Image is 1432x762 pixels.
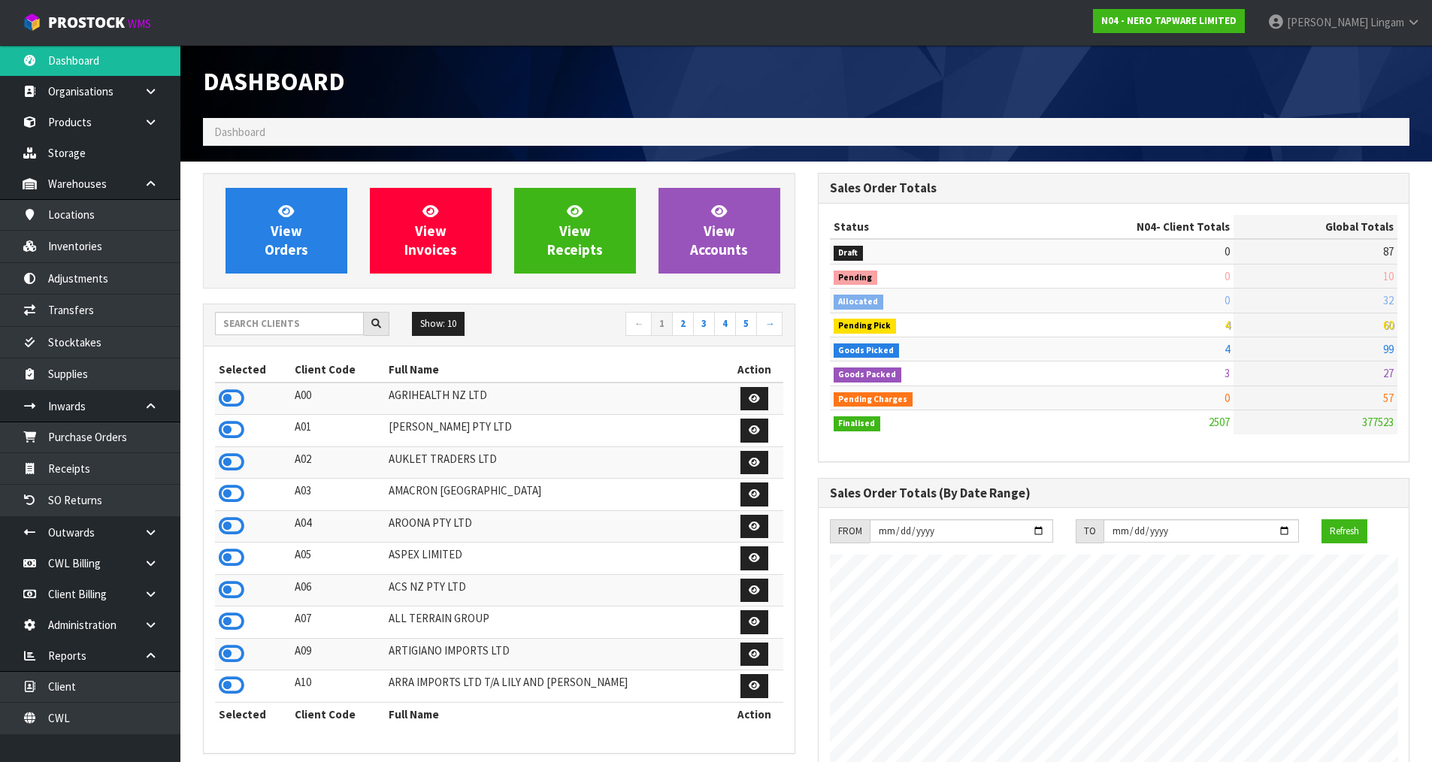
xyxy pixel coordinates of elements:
[291,638,386,670] td: A09
[1383,391,1394,405] span: 57
[830,486,1398,500] h3: Sales Order Totals (By Date Range)
[726,702,783,726] th: Action
[203,65,345,97] span: Dashboard
[1383,342,1394,356] span: 99
[1383,293,1394,307] span: 32
[1383,366,1394,380] span: 27
[1370,15,1404,29] span: Lingam
[128,17,151,31] small: WMS
[23,13,41,32] img: cube-alt.png
[291,446,386,479] td: A02
[226,188,347,274] a: ViewOrders
[1383,318,1394,332] span: 60
[404,202,457,259] span: View Invoices
[714,312,736,336] a: 4
[1225,391,1230,405] span: 0
[291,358,386,382] th: Client Code
[215,702,291,726] th: Selected
[385,479,725,511] td: AMACRON [GEOGRAPHIC_DATA]
[214,125,265,139] span: Dashboard
[830,215,1017,239] th: Status
[215,312,364,335] input: Search clients
[291,510,386,543] td: A04
[385,510,725,543] td: AROONA PTY LTD
[1287,15,1368,29] span: [PERSON_NAME]
[510,312,783,338] nav: Page navigation
[412,312,465,336] button: Show: 10
[385,383,725,415] td: AGRIHEALTH NZ LTD
[651,312,673,336] a: 1
[291,702,386,726] th: Client Code
[514,188,636,274] a: ViewReceipts
[385,574,725,606] td: ACS NZ PTY LTD
[291,415,386,447] td: A01
[690,202,748,259] span: View Accounts
[830,181,1398,195] h3: Sales Order Totals
[291,574,386,606] td: A06
[1225,342,1230,356] span: 4
[1383,269,1394,283] span: 10
[385,670,725,703] td: ARRA IMPORTS LTD T/A LILY AND [PERSON_NAME]
[672,312,694,336] a: 2
[385,702,725,726] th: Full Name
[1209,415,1230,429] span: 2507
[756,312,783,336] a: →
[625,312,652,336] a: ←
[385,543,725,575] td: ASPEX LIMITED
[1137,219,1156,234] span: N04
[726,358,783,382] th: Action
[1234,215,1397,239] th: Global Totals
[547,202,603,259] span: View Receipts
[291,479,386,511] td: A03
[693,312,715,336] a: 3
[1016,215,1234,239] th: - Client Totals
[834,367,902,383] span: Goods Packed
[834,295,884,310] span: Allocated
[48,13,125,32] span: ProStock
[385,415,725,447] td: [PERSON_NAME] PTY LTD
[834,392,913,407] span: Pending Charges
[1225,293,1230,307] span: 0
[1362,415,1394,429] span: 377523
[385,358,725,382] th: Full Name
[834,319,897,334] span: Pending Pick
[1101,14,1237,27] strong: N04 - NERO TAPWARE LIMITED
[370,188,492,274] a: ViewInvoices
[834,343,900,358] span: Goods Picked
[385,638,725,670] td: ARTIGIANO IMPORTS LTD
[830,519,870,543] div: FROM
[291,606,386,639] td: A07
[265,202,308,259] span: View Orders
[834,271,878,286] span: Pending
[291,383,386,415] td: A00
[1321,519,1367,543] button: Refresh
[1383,244,1394,259] span: 87
[1076,519,1104,543] div: TO
[1225,366,1230,380] span: 3
[385,606,725,639] td: ALL TERRAIN GROUP
[385,446,725,479] td: AUKLET TRADERS LTD
[834,416,881,431] span: Finalised
[1225,269,1230,283] span: 0
[735,312,757,336] a: 5
[291,670,386,703] td: A10
[215,358,291,382] th: Selected
[1093,9,1245,33] a: N04 - NERO TAPWARE LIMITED
[1225,244,1230,259] span: 0
[834,246,864,261] span: Draft
[1225,318,1230,332] span: 4
[658,188,780,274] a: ViewAccounts
[291,543,386,575] td: A05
